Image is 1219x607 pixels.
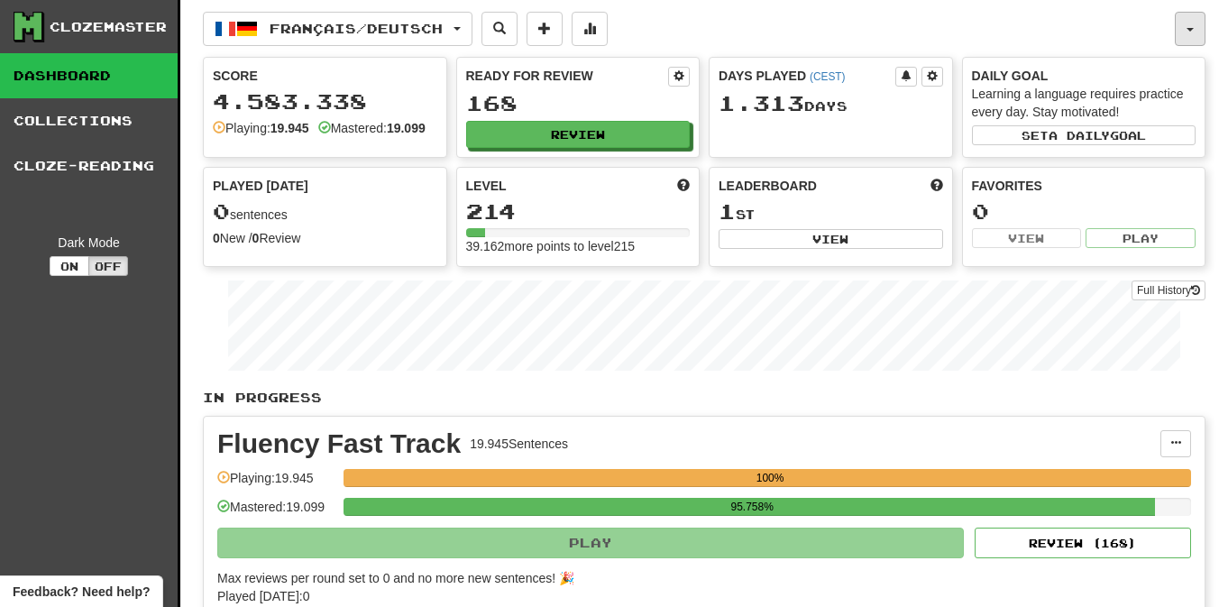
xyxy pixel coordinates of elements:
span: This week in points, UTC [930,177,943,195]
strong: 0 [213,231,220,245]
span: 1.313 [719,90,804,115]
button: Search sentences [481,12,518,46]
span: Played [DATE]: 0 [217,589,309,603]
div: Days Played [719,67,895,85]
button: On [50,256,89,276]
button: View [972,228,1082,248]
div: Max reviews per round set to 0 and no more new sentences! 🎉 [217,569,1180,587]
div: Score [213,67,437,85]
button: Review [466,121,691,148]
div: Playing: 19.945 [217,469,335,499]
div: 19.945 Sentences [470,435,568,453]
div: New / Review [213,229,437,247]
div: 95.758% [349,498,1155,516]
a: (CEST) [810,70,846,83]
button: Review (168) [975,528,1191,558]
div: Mastered: 19.099 [217,498,335,528]
div: Fluency Fast Track [217,430,461,457]
strong: 19.945 [270,121,309,135]
button: Seta dailygoal [972,125,1196,145]
span: Leaderboard [719,177,817,195]
span: 0 [213,198,230,224]
div: Playing: [213,119,309,137]
div: Dark Mode [14,234,164,252]
button: View [719,229,943,249]
div: Clozemaster [50,18,167,36]
strong: 0 [252,231,260,245]
button: More stats [572,12,608,46]
div: sentences [213,200,437,224]
button: Off [88,256,128,276]
button: Français/Deutsch [203,12,472,46]
button: Play [1086,228,1196,248]
span: 1 [719,198,736,224]
span: Level [466,177,507,195]
div: 214 [466,200,691,223]
div: Mastered: [318,119,426,137]
span: Open feedback widget [13,583,150,601]
span: a daily [1049,129,1110,142]
p: In Progress [203,389,1205,407]
div: Favorites [972,177,1196,195]
span: Played [DATE] [213,177,308,195]
div: 100% [349,469,1191,487]
div: st [719,200,943,224]
button: Play [217,528,964,558]
div: Learning a language requires practice every day. Stay motivated! [972,85,1196,121]
button: Add sentence to collection [527,12,563,46]
a: Full History [1132,281,1205,300]
span: Score more points to level up [677,177,690,195]
div: 4.583.338 [213,90,437,113]
div: 39.162 more points to level 215 [466,237,691,255]
div: Day s [719,92,943,115]
span: Français / Deutsch [270,21,443,36]
strong: 19.099 [387,121,426,135]
div: Ready for Review [466,67,669,85]
div: Daily Goal [972,67,1196,85]
div: 168 [466,92,691,115]
div: 0 [972,200,1196,223]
